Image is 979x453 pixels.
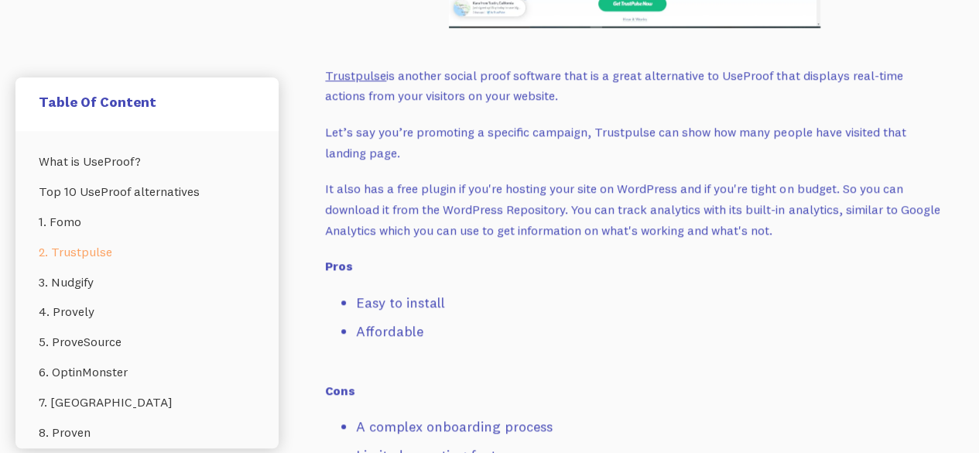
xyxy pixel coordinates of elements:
[39,177,255,207] a: Top 10 UseProof alternatives
[325,65,944,106] p: is another social proof software that is a great alternative to UseProof that displays real-time ...
[325,178,944,240] p: It also has a free plugin if you're hosting your site on WordPress and if you're tight on budget....
[325,383,355,398] strong: Cons
[39,297,255,327] a: 4. Provely
[39,417,255,448] a: 8. Proven
[39,327,255,357] a: 5. ProveSource
[39,267,255,297] a: 3. Nudgify
[39,237,255,267] a: 2. Trustpulse
[356,292,944,314] li: Easy to install
[39,93,255,111] h5: Table Of Content
[325,122,944,163] p: Let’s say you’re promoting a specific campaign, Trustpulse can show how many people have visited ...
[39,146,255,177] a: What is UseProof?
[39,387,255,417] a: 7. [GEOGRAPHIC_DATA]
[325,67,386,83] a: Trustpulse
[39,207,255,237] a: 1. Fomo
[356,416,944,438] li: A complex onboarding process
[356,321,944,343] li: Affordable
[39,357,255,387] a: 6. OptinMonster
[325,258,353,273] strong: Pros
